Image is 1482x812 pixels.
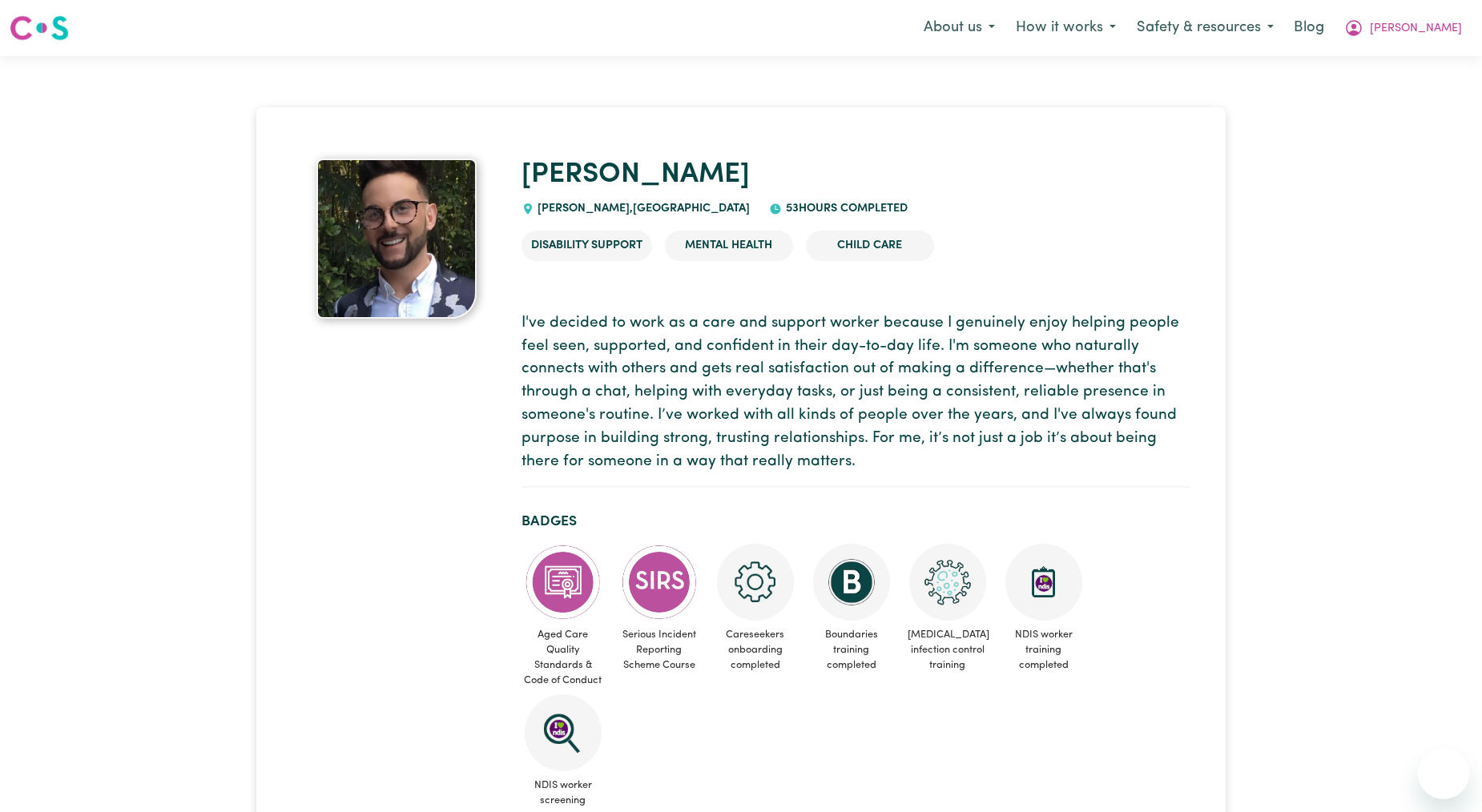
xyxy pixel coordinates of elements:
[1334,11,1472,45] button: My Account
[292,159,501,319] a: Brenton 's profile picture'
[1005,544,1082,621] img: CS Academy: Introduction to NDIS Worker Training course completed
[10,14,69,42] img: Careseekers logo
[813,544,890,621] img: CS Academy: Boundaries in care and support work course completed
[522,161,750,189] a: [PERSON_NAME]
[913,11,1005,45] button: About us
[1005,11,1126,45] button: How it works
[522,312,1190,474] p: I've decided to work as a care and support worker because I genuinely enjoy helping people feel s...
[522,231,652,261] li: Disability Support
[525,544,602,621] img: CS Academy: Aged Care Quality Standards & Code of Conduct course completed
[1418,748,1469,799] iframe: Button to launch messaging window
[714,621,797,680] span: Careseekers onboarding completed
[522,513,1190,530] h2: Badges
[522,621,605,695] span: Aged Care Quality Standards & Code of Conduct
[810,621,893,680] span: Boundaries training completed
[1284,10,1334,46] a: Blog
[525,694,602,771] img: NDIS Worker Screening Verified
[618,621,701,680] span: Serious Incident Reporting Scheme Course
[782,203,908,215] span: 53 hours completed
[534,203,751,215] span: [PERSON_NAME] , [GEOGRAPHIC_DATA]
[806,231,934,261] li: Child care
[316,159,477,319] img: Brenton
[621,544,698,621] img: CS Academy: Serious Incident Reporting Scheme course completed
[906,621,989,680] span: [MEDICAL_DATA] infection control training
[1126,11,1284,45] button: Safety & resources
[909,544,986,621] img: CS Academy: COVID-19 Infection Control Training course completed
[717,544,794,621] img: CS Academy: Careseekers Onboarding course completed
[10,10,69,46] a: Careseekers logo
[1002,621,1085,680] span: NDIS worker training completed
[1370,20,1462,38] span: [PERSON_NAME]
[665,231,793,261] li: Mental Health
